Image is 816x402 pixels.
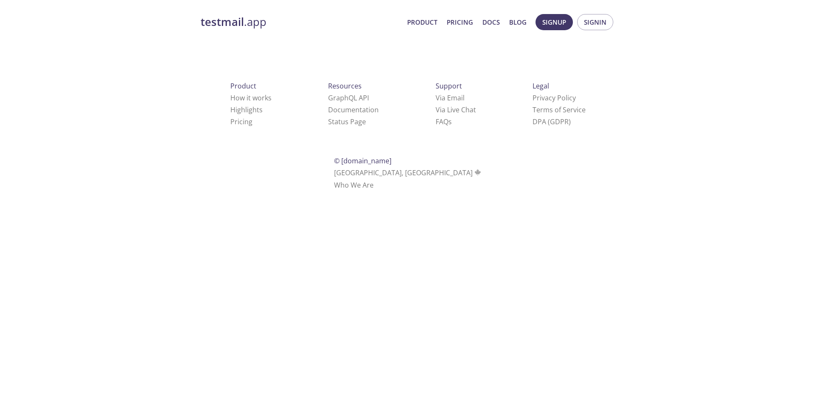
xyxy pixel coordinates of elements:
[230,93,272,103] a: How it works
[533,105,586,114] a: Terms of Service
[328,81,362,91] span: Resources
[201,14,244,29] strong: testmail
[407,17,437,28] a: Product
[482,17,500,28] a: Docs
[436,105,476,114] a: Via Live Chat
[436,117,452,126] a: FAQ
[328,117,366,126] a: Status Page
[533,81,549,91] span: Legal
[436,81,462,91] span: Support
[542,17,566,28] span: Signup
[447,17,473,28] a: Pricing
[535,14,573,30] button: Signup
[328,105,379,114] a: Documentation
[334,168,482,177] span: [GEOGRAPHIC_DATA], [GEOGRAPHIC_DATA]
[230,117,252,126] a: Pricing
[509,17,527,28] a: Blog
[584,17,606,28] span: Signin
[201,15,400,29] a: testmail.app
[334,156,391,165] span: © [DOMAIN_NAME]
[533,117,571,126] a: DPA (GDPR)
[230,81,256,91] span: Product
[334,180,374,190] a: Who We Are
[448,117,452,126] span: s
[328,93,369,103] a: GraphQL API
[230,105,263,114] a: Highlights
[436,93,465,103] a: Via Email
[577,14,613,30] button: Signin
[533,93,576,103] a: Privacy Policy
